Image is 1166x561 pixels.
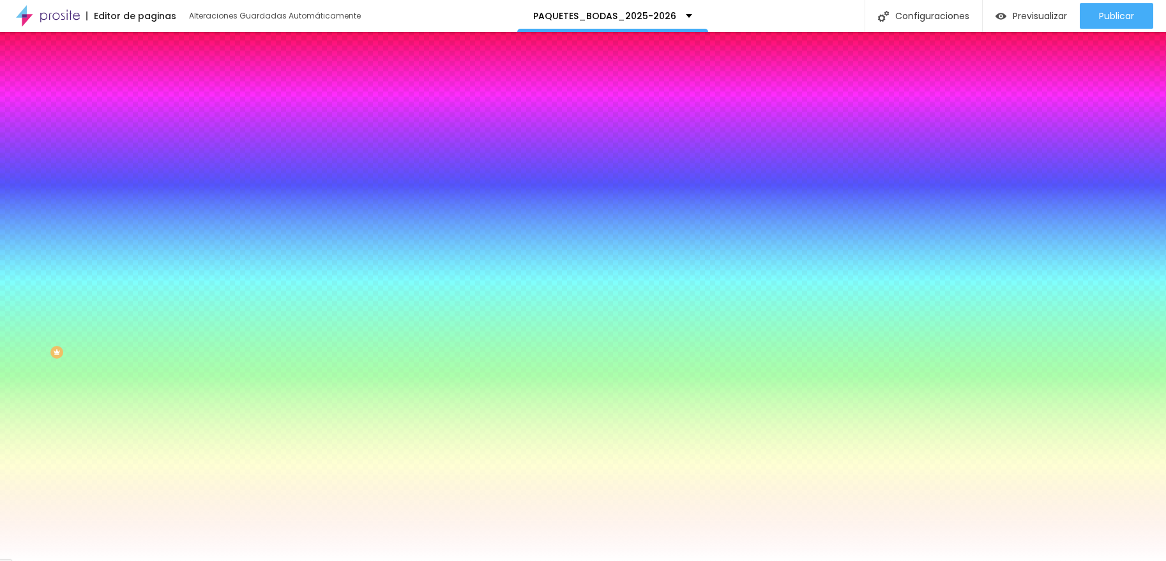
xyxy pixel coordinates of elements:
span: Previsualizar [1013,11,1067,21]
button: Previsualizar [983,3,1080,29]
span: Publicar [1099,11,1134,21]
div: Alteraciones Guardadas Automáticamente [189,12,361,20]
img: Icone [878,11,889,22]
div: Editor de paginas [86,11,176,20]
img: view-1.svg [996,11,1006,22]
button: Publicar [1080,3,1153,29]
p: PAQUETES_BODAS_2025-2026 [533,11,676,20]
